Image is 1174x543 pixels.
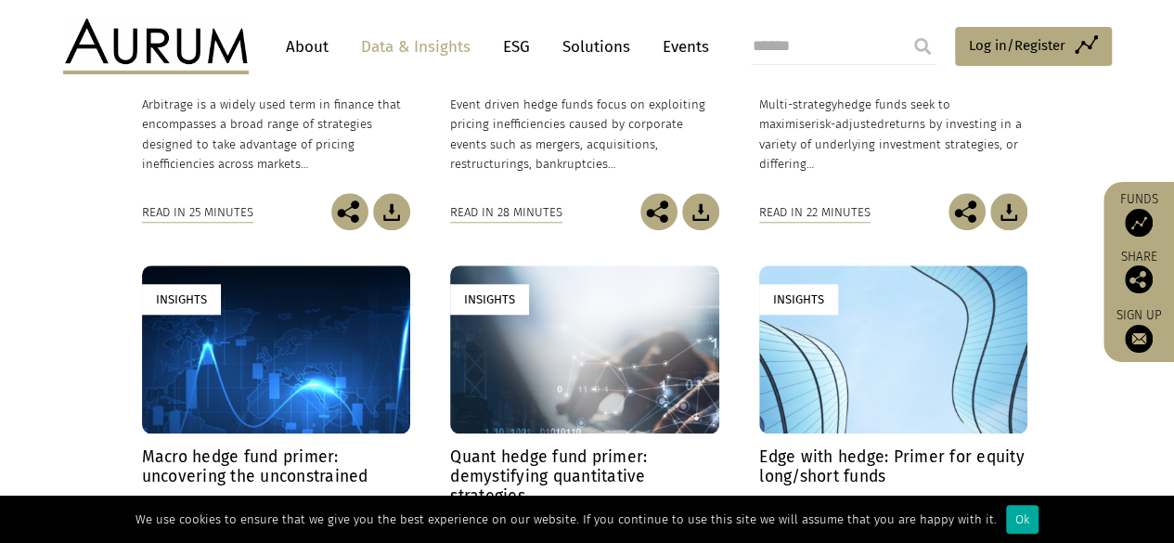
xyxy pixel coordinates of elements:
img: Sign up to our newsletter [1125,325,1153,353]
a: About [277,30,338,64]
img: Aurum [63,19,249,74]
p: Event driven hedge funds focus on exploiting pricing inefficiencies caused by corporate events su... [450,95,718,174]
img: Download Article [373,193,410,230]
div: Ok [1006,505,1039,534]
div: Read in 25 minutes [142,202,253,223]
a: Data & Insights [352,30,480,64]
span: risk-adjusted [811,117,884,131]
img: Download Article [682,193,719,230]
a: ESG [494,30,539,64]
p: Arbitrage is a widely used term in finance that encompasses a broad range of strategies designed ... [142,95,410,174]
img: Share this post [640,193,677,230]
h4: Macro hedge fund primer: uncovering the unconstrained [142,447,410,486]
img: Access Funds [1125,209,1153,237]
span: Multi-strategy [759,97,837,111]
a: Sign up [1113,307,1165,353]
img: Share this post [948,193,986,230]
img: Share this post [1125,265,1153,293]
h4: Quant hedge fund primer: demystifying quantitative strategies [450,447,718,506]
div: Read in 22 minutes [759,202,871,223]
a: Solutions [553,30,639,64]
div: Insights [450,284,529,315]
h4: Edge with hedge: Primer for equity long/short funds [759,447,1027,486]
a: Events [653,30,709,64]
div: Share [1113,251,1165,293]
a: Funds [1113,191,1165,237]
img: Download Article [990,193,1027,230]
input: Submit [904,28,941,65]
p: hedge funds seek to maximise returns by investing in a variety of underlying investment strategie... [759,95,1027,174]
span: Log in/Register [969,34,1065,57]
div: Insights [142,284,221,315]
a: Log in/Register [955,27,1112,66]
div: Insights [759,284,838,315]
div: Read in 28 minutes [450,202,562,223]
img: Share this post [331,193,368,230]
